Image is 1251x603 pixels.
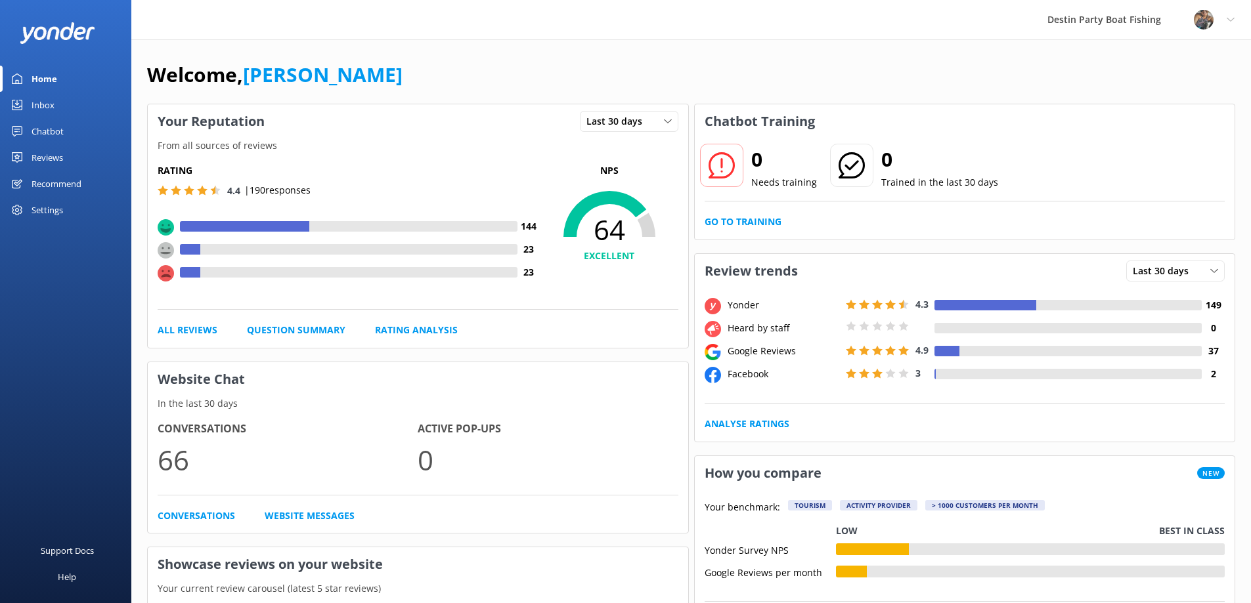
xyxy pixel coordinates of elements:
div: Yonder Survey NPS [705,543,836,555]
h4: EXCELLENT [540,249,678,263]
p: | 190 responses [244,183,311,198]
div: Facebook [724,367,843,381]
div: Yonder [724,298,843,312]
h4: 144 [517,219,540,234]
p: NPS [540,163,678,178]
h4: 23 [517,265,540,280]
div: Inbox [32,92,55,118]
img: 250-1666038197.jpg [1194,10,1214,30]
h3: Your Reputation [148,104,274,138]
p: Needs training [751,175,817,190]
span: Last 30 days [1133,264,1196,278]
span: 3 [915,367,921,379]
p: Your current review carousel (latest 5 star reviews) [148,581,688,596]
div: Help [58,564,76,590]
p: 66 [158,438,418,482]
h3: Showcase reviews on your website [148,547,688,581]
span: 4.4 [227,184,240,197]
h4: 23 [517,242,540,257]
h4: 2 [1202,367,1225,381]
h4: 37 [1202,344,1225,358]
a: Analyse Ratings [705,417,789,431]
h4: Active Pop-ups [418,421,678,438]
h3: Chatbot Training [695,104,825,138]
a: Website Messages [265,509,355,523]
span: 64 [540,213,678,246]
a: Question Summary [247,323,345,337]
div: Settings [32,197,63,223]
p: 0 [418,438,678,482]
h1: Welcome, [147,59,403,91]
a: Rating Analysis [375,323,458,337]
h5: Rating [158,163,540,178]
p: Low [836,524,858,538]
span: 4.9 [915,344,929,356]
a: Conversations [158,509,235,523]
div: Home [32,66,57,92]
h4: 149 [1202,298,1225,312]
span: New [1197,467,1225,479]
p: In the last 30 days [148,396,688,411]
div: Reviews [32,144,63,171]
h4: Conversations [158,421,418,438]
h3: Review trends [695,254,808,288]
div: > 1000 customers per month [925,500,1045,510]
div: Google Reviews per month [705,566,836,577]
h4: 0 [1202,321,1225,335]
div: Recommend [32,171,81,197]
p: Your benchmark: [705,500,780,516]
div: Tourism [788,500,832,510]
span: Last 30 days [586,114,650,129]
div: Google Reviews [724,344,843,358]
h3: Website Chat [148,362,688,396]
a: All Reviews [158,323,217,337]
div: Heard by staff [724,321,843,335]
h2: 0 [751,144,817,175]
h2: 0 [881,144,998,175]
a: Go to Training [705,215,781,229]
div: Chatbot [32,118,64,144]
img: yonder-white-logo.png [20,22,95,44]
a: [PERSON_NAME] [243,61,403,88]
p: Best in class [1159,524,1225,538]
div: Activity Provider [840,500,917,510]
div: Support Docs [41,537,94,564]
p: From all sources of reviews [148,138,688,153]
span: 4.3 [915,298,929,310]
h3: How you compare [695,456,831,490]
p: Trained in the last 30 days [881,175,998,190]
